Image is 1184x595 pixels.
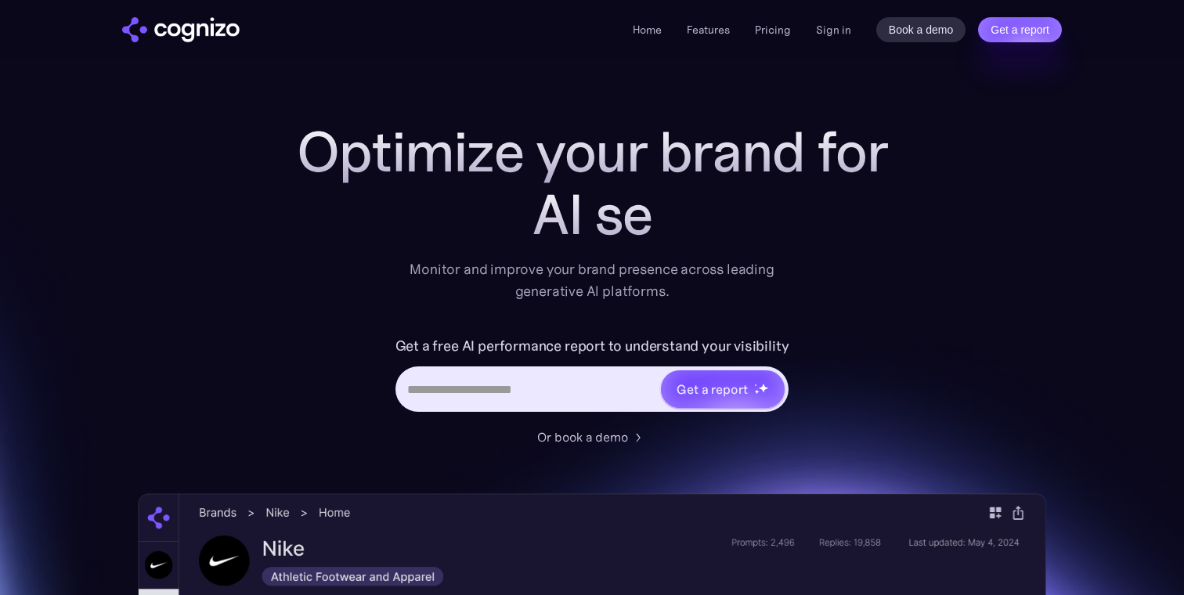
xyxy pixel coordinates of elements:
h1: Optimize your brand for [279,121,905,183]
div: AI se [279,183,905,246]
div: Or book a demo [537,427,628,446]
a: Pricing [755,23,791,37]
a: Get a reportstarstarstar [659,369,786,409]
a: Sign in [816,20,851,39]
a: Get a report [978,17,1062,42]
a: Features [687,23,730,37]
div: Get a report [677,380,747,398]
img: star [754,389,760,395]
a: Book a demo [876,17,966,42]
img: star [754,384,756,386]
a: home [122,17,240,42]
form: Hero URL Input Form [395,334,789,420]
img: star [758,383,768,393]
label: Get a free AI performance report to understand your visibility [395,334,789,359]
a: Home [633,23,662,37]
a: Or book a demo [537,427,647,446]
div: Monitor and improve your brand presence across leading generative AI platforms. [399,258,785,302]
img: cognizo logo [122,17,240,42]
